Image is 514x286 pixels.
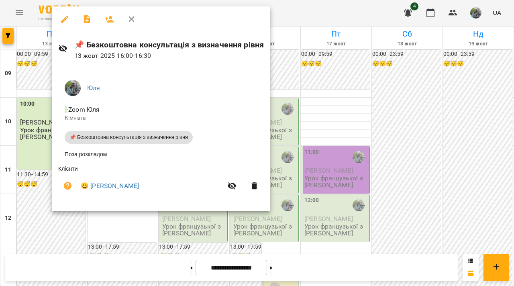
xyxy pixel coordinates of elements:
[65,106,102,113] span: - Zoom Юля
[65,80,81,96] img: c71655888622cca4d40d307121b662d7.jpeg
[74,51,264,61] p: 13 жовт 2025 16:00 - 16:30
[65,134,193,141] span: 📌 Безкоштовна консультація з визначення рівня
[74,39,264,51] h6: 📌 Безкоштовна консультація з визначення рівня
[58,165,264,202] ul: Клієнти
[81,181,139,191] a: 😀 [PERSON_NAME]
[65,114,257,122] p: Кімната
[58,147,264,161] li: Поза розкладом
[87,84,100,92] a: Юля
[58,176,78,196] button: Візит ще не сплачено. Додати оплату?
